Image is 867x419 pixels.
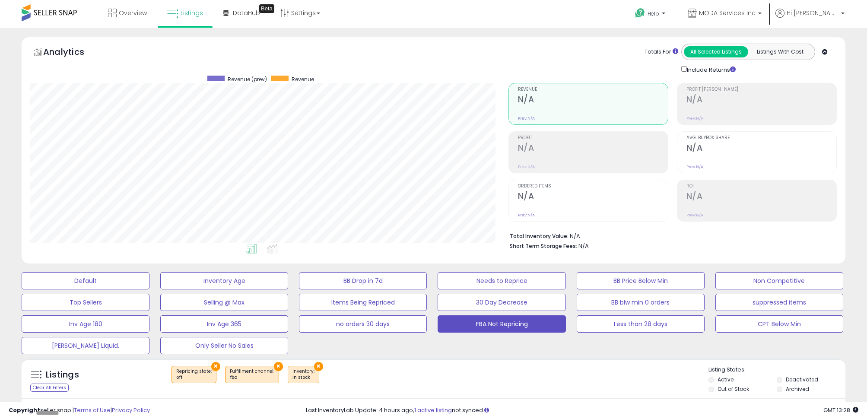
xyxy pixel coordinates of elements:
h2: N/A [518,143,668,155]
span: Help [648,10,659,17]
button: Default [22,272,149,289]
span: Inventory : [292,368,314,381]
h2: N/A [686,143,836,155]
h2: N/A [686,191,836,203]
span: Fulfillment channel : [230,368,274,381]
small: Prev: N/A [518,213,535,218]
a: 1 active listing [414,406,452,414]
button: Inv Age 180 [22,315,149,333]
span: 2025-10-10 13:28 GMT [823,406,858,414]
button: CPT Below Min [715,315,843,333]
a: Help [628,1,674,28]
div: seller snap | | [9,406,150,415]
li: N/A [510,230,830,241]
h5: Analytics [43,46,101,60]
span: Hi [PERSON_NAME] [787,9,838,17]
small: Prev: N/A [686,213,703,218]
div: off [176,375,212,381]
span: Revenue [292,76,314,83]
small: Prev: N/A [518,164,535,169]
button: Inv Age 365 [160,315,288,333]
b: Total Inventory Value: [510,232,568,240]
button: no orders 30 days [299,315,427,333]
button: suppressed items [715,294,843,311]
button: 30 Day Decrease [438,294,565,311]
button: BB Price Below Min [577,272,705,289]
p: Listing States: [708,366,845,374]
button: FBA Not Repricing [438,315,565,333]
small: Prev: N/A [686,164,703,169]
div: Tooltip anchor [259,4,274,13]
small: Prev: N/A [518,116,535,121]
div: Include Returns [675,64,746,74]
button: Non Competitive [715,272,843,289]
div: in stock [292,375,314,381]
label: Archived [786,385,809,393]
h2: N/A [686,95,836,106]
span: Revenue [518,87,668,92]
button: BB blw min 0 orders [577,294,705,311]
div: Clear All Filters [30,384,69,392]
span: Profit [518,136,668,140]
button: Needs to Reprice [438,272,565,289]
strong: Copyright [9,406,40,414]
span: Listings [181,9,203,17]
span: Ordered Items [518,184,668,189]
span: MODA Services Inc [699,9,756,17]
span: DataHub [233,9,260,17]
button: Inventory Age [160,272,288,289]
button: Only Seller No Sales [160,337,288,354]
b: Short Term Storage Fees: [510,242,577,250]
i: Get Help [635,8,645,19]
span: Avg. Buybox Share [686,136,836,140]
h2: N/A [518,95,668,106]
span: Overview [119,9,147,17]
span: ROI [686,184,836,189]
span: Revenue (prev) [228,76,267,83]
div: Totals For [645,48,678,56]
button: × [314,362,323,371]
span: Repricing state : [176,368,212,381]
div: Last InventoryLab Update: 4 hours ago, not synced. [306,406,858,415]
small: Prev: N/A [686,116,703,121]
h2: N/A [518,191,668,203]
button: [PERSON_NAME] Liquid. [22,337,149,354]
button: Top Sellers [22,294,149,311]
label: Out of Stock [718,385,749,393]
h5: Listings [46,369,79,381]
button: Less than 28 days [577,315,705,333]
span: Profit [PERSON_NAME] [686,87,836,92]
div: fba [230,375,274,381]
button: BB Drop in 7d [299,272,427,289]
span: N/A [578,242,589,250]
button: All Selected Listings [684,46,748,57]
button: Selling @ Max [160,294,288,311]
button: × [211,362,220,371]
label: Active [718,376,734,383]
a: Hi [PERSON_NAME] [775,9,845,28]
label: Deactivated [786,376,818,383]
button: × [274,362,283,371]
button: Listings With Cost [748,46,812,57]
button: Items Being Repriced [299,294,427,311]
